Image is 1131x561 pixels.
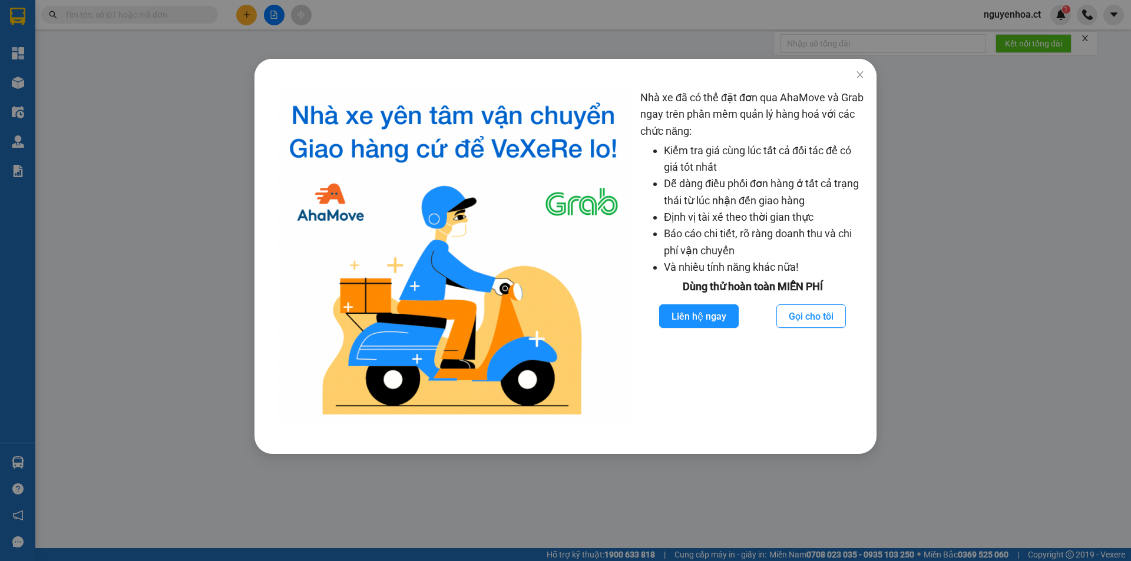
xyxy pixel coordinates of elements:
[664,259,865,275] li: Và nhiều tính năng khác nữa!
[640,278,865,295] div: Dùng thử hoàn toàn MIỄN PHÍ
[664,175,865,209] li: Dễ dàng điều phối đơn hàng ở tất cả trạng thái từ lúc nhận đến giao hàng
[789,309,834,324] span: Gọi cho tôi
[664,225,865,259] li: Báo cáo chi tiết, rõ ràng doanh thu và chi phí vận chuyển
[844,59,877,92] button: Close
[664,142,865,176] li: Kiểm tra giá cùng lúc tất cả đối tác để có giá tốt nhất
[276,89,631,424] img: logo
[776,304,846,328] button: Gọi cho tôi
[664,209,865,225] li: Định vị tài xế theo thời gian thực
[855,70,865,79] span: close
[640,89,865,424] div: Nhà xe đã có thể đặt đơn qua AhaMove và Grab ngay trên phần mềm quản lý hàng hoá với các chức năng:
[659,304,739,328] button: Liên hệ ngay
[672,309,726,324] span: Liên hệ ngay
